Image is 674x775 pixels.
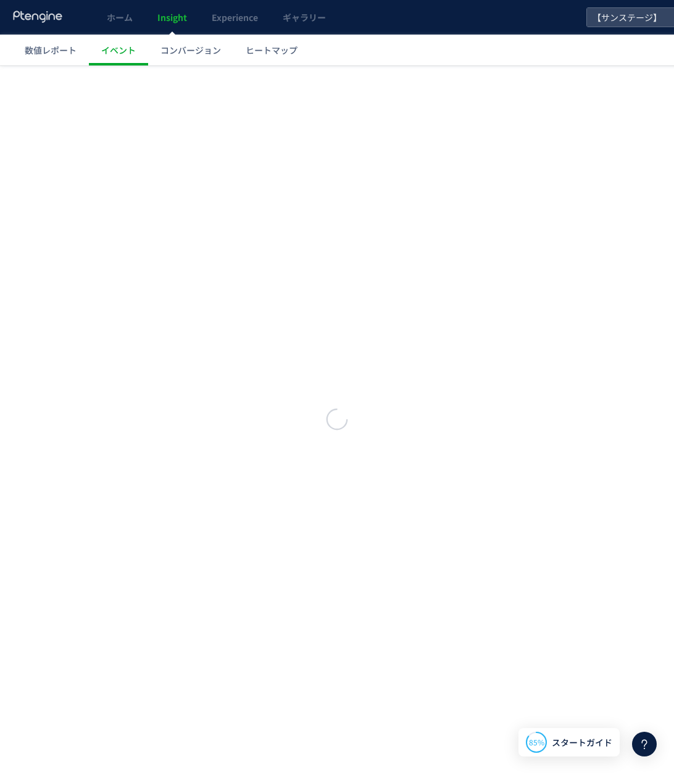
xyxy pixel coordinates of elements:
span: 数値レポート [25,44,77,56]
span: Experience [212,11,258,23]
span: スタートガイド [552,736,612,749]
span: コンバージョン [160,44,221,56]
span: 85% [529,737,544,747]
span: ヒートマップ [246,44,297,56]
span: Insight [157,11,187,23]
span: ギャラリー [283,11,326,23]
span: ホーム [107,11,133,23]
span: イベント [101,44,136,56]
